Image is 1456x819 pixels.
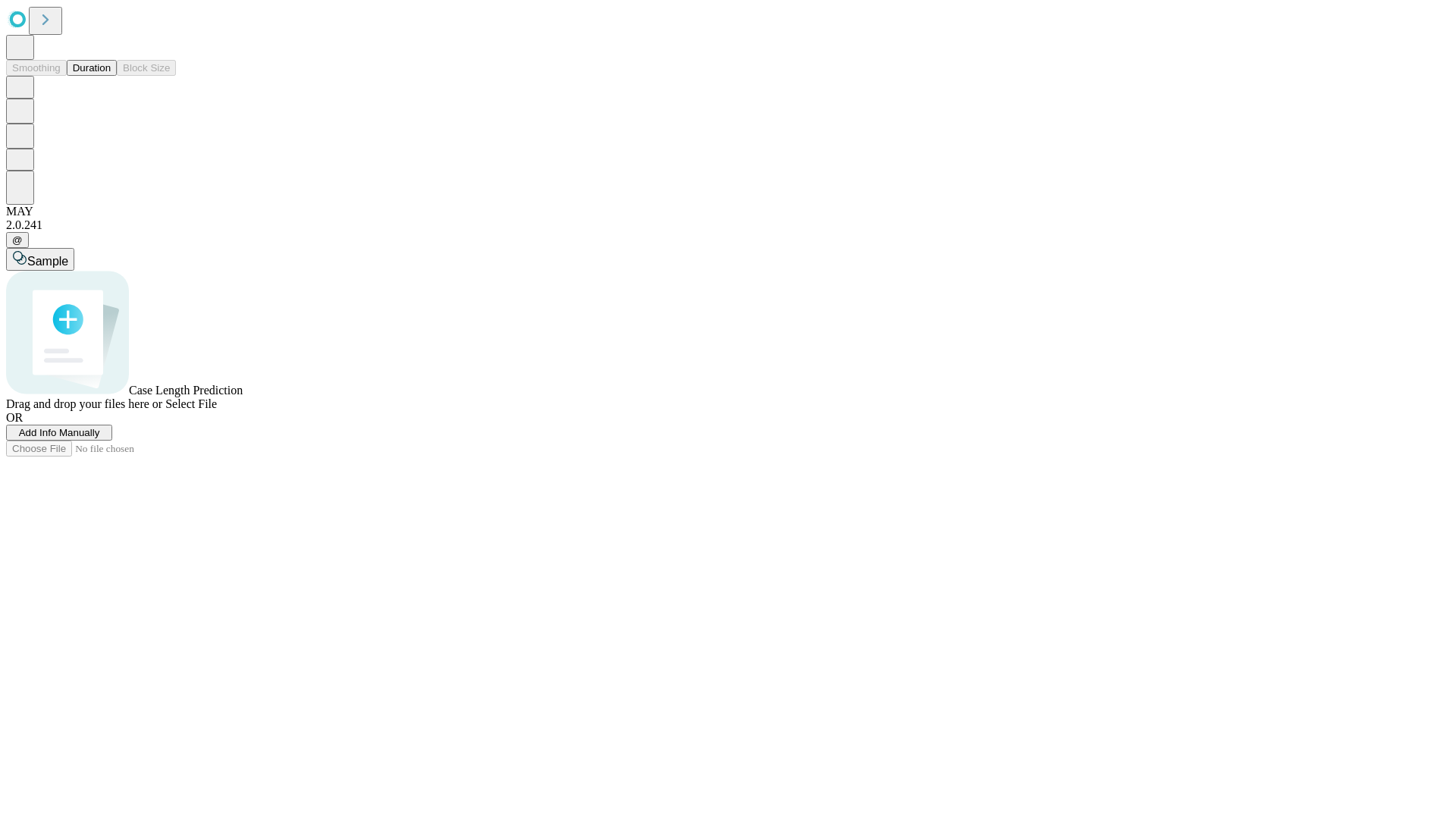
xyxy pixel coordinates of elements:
[129,384,243,397] span: Case Length Prediction
[6,205,1450,218] div: MAY
[6,232,29,248] button: @
[19,427,100,438] span: Add Info Manually
[117,60,176,76] button: Block Size
[6,397,162,410] span: Drag and drop your files here or
[6,411,23,424] span: OR
[165,397,217,410] span: Select File
[12,234,23,246] span: @
[27,255,68,268] span: Sample
[6,218,1450,232] div: 2.0.241
[6,425,112,441] button: Add Info Manually
[67,60,117,76] button: Duration
[6,248,74,271] button: Sample
[6,60,67,76] button: Smoothing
